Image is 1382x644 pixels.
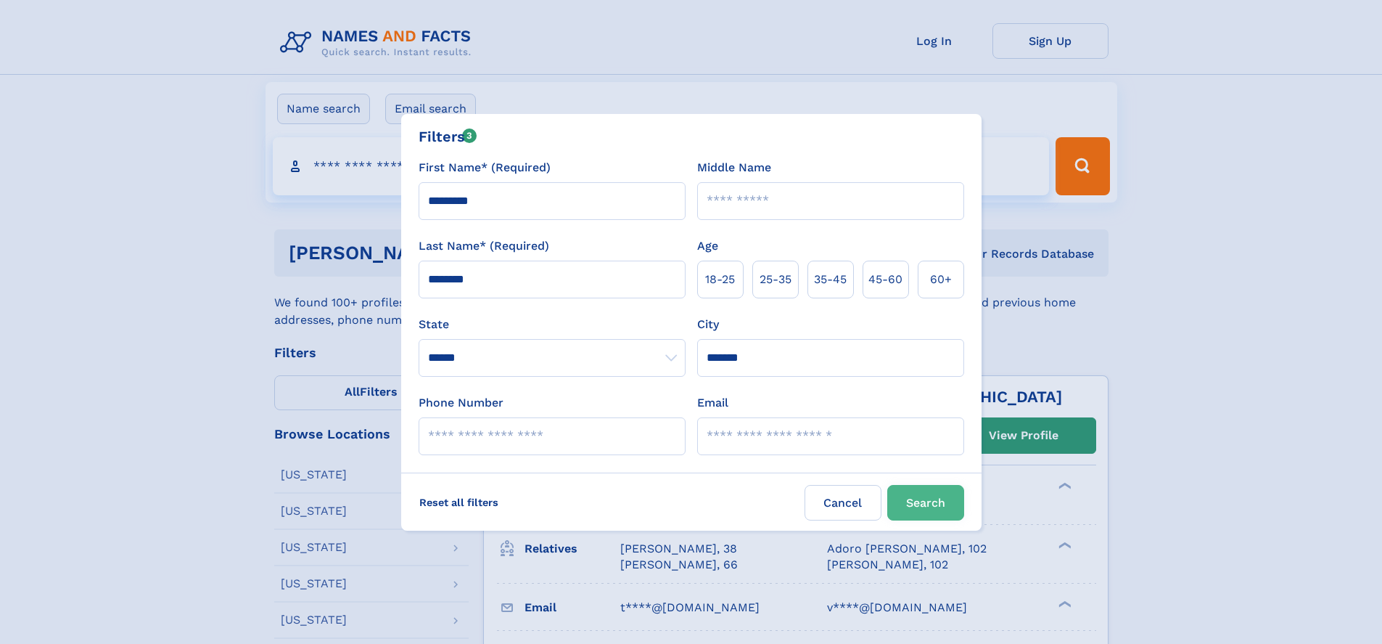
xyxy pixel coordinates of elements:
[419,126,477,147] div: Filters
[419,159,551,176] label: First Name* (Required)
[419,394,503,412] label: Phone Number
[697,316,719,333] label: City
[760,271,791,288] span: 25‑35
[887,485,964,521] button: Search
[410,485,508,520] label: Reset all filters
[697,237,718,255] label: Age
[814,271,847,288] span: 35‑45
[705,271,735,288] span: 18‑25
[419,316,686,333] label: State
[805,485,881,521] label: Cancel
[697,159,771,176] label: Middle Name
[868,271,902,288] span: 45‑60
[930,271,952,288] span: 60+
[419,237,549,255] label: Last Name* (Required)
[697,394,728,412] label: Email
